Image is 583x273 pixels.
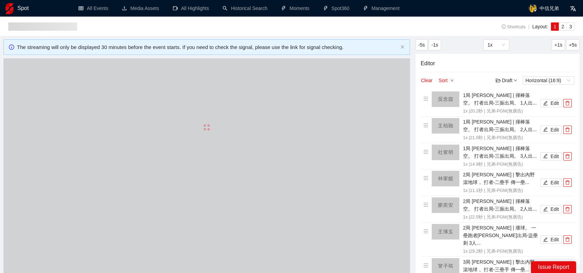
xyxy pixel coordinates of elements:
[543,237,548,243] span: edit
[416,39,428,50] button: -5s
[540,152,562,160] button: editEdit
[463,171,539,186] h4: 2局 [PERSON_NAME] | 擊出內野滾地球， 打者-二壘手 傳一壘...
[554,24,556,29] span: 1
[502,25,525,29] span: Shortcuts
[540,99,562,107] button: editEdit
[554,41,562,49] span: +1s
[540,235,562,244] button: editEdit
[566,39,580,50] button: +5s
[423,149,428,154] span: menu
[421,76,433,85] button: Clear
[540,126,562,134] button: editEdit
[564,180,571,185] span: delete
[543,207,548,212] span: edit
[17,43,398,51] div: The streaming will only be displayed 30 minutes before the event starts. If you need to check the...
[463,145,539,160] h4: 1局 [PERSON_NAME] | 揮棒落空。 打者出局-三振出局。 3人出...
[463,108,539,115] p: 1x | 20.2 秒 | 兄弟-PGM(無廣告)
[531,261,576,273] div: Issue Report
[543,101,548,106] span: edit
[9,45,14,50] span: info-circle
[438,76,454,85] button: Sortdown
[525,77,572,84] span: Horizontal (16:9)
[569,41,577,49] span: +5s
[423,176,428,181] span: menu
[552,39,565,50] button: +1s
[561,24,564,29] span: 2
[563,235,572,244] button: delete
[423,96,428,101] span: menu
[564,237,571,242] span: delete
[432,118,459,134] img: 160x90.png
[463,224,539,247] h4: 2局 [PERSON_NAME] | 壞球。 一壘跑者[PERSON_NAME]出局-盜壘刺 3人...
[514,79,517,82] span: down
[431,41,438,49] span: -1s
[502,25,506,29] span: info-circle
[463,161,539,168] p: 1x | 14.9 秒 | 兄弟-PGM(無廣告)
[432,145,459,160] img: 160x90.png
[564,101,571,106] span: delete
[540,205,562,213] button: editEdit
[543,127,548,133] span: edit
[563,152,572,160] button: delete
[423,263,428,268] span: menu
[421,59,574,68] h4: Editor
[173,6,209,11] a: video-cameraAll Highlights
[488,40,505,50] span: 1x
[432,197,459,213] img: 160x90.png
[463,248,539,255] p: 1x | 29.2 秒 | 兄弟-PGM(無廣告)
[543,154,548,159] span: edit
[432,224,459,240] img: 160x90.png
[496,78,501,83] span: folder-open
[432,171,459,186] img: 160x90.png
[463,118,539,133] h4: 1局 [PERSON_NAME] | 揮棒落空。 打者出局-三振出局。 2人出...
[122,6,159,11] a: uploadMedia Assets
[323,6,349,11] a: thunderboltSpot360
[281,6,309,11] a: thunderboltMoments
[400,45,405,49] button: close
[418,41,425,49] span: -5s
[529,4,537,12] img: avatar
[532,24,548,29] span: Layout:
[79,6,108,11] a: tableAll Events
[223,6,267,11] a: searchHistorical Search
[463,135,539,142] p: 1x | 21.0 秒 | 兄弟-PGM(無廣告)
[569,24,572,29] span: 3
[429,39,441,50] button: -1s
[563,205,572,213] button: delete
[363,6,400,11] a: thunderboltManagement
[564,127,571,132] span: delete
[563,99,572,107] button: delete
[463,197,539,213] h4: 2局 [PERSON_NAME] | 揮棒落空。 打者出局-三振出局。 2人出...
[564,154,571,159] span: delete
[432,91,459,107] img: 160x90.png
[563,126,572,134] button: delete
[563,178,572,187] button: delete
[463,187,539,194] p: 1x | 11.1 秒 | 兄弟-PGM(無廣告)
[540,178,562,187] button: editEdit
[423,123,428,128] span: menu
[423,229,428,234] span: menu
[528,24,530,29] span: |
[496,77,517,84] div: Draft
[543,180,548,186] span: edit
[463,91,539,107] h4: 1局 [PERSON_NAME] | 揮棒落空。 打者出局-三振出局。 1人出...
[450,79,454,83] span: down
[564,207,571,212] span: delete
[463,214,539,221] p: 1x | 22.5 秒 | 兄弟-PGM(無廣告)
[6,3,13,14] img: logo
[423,202,428,207] span: menu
